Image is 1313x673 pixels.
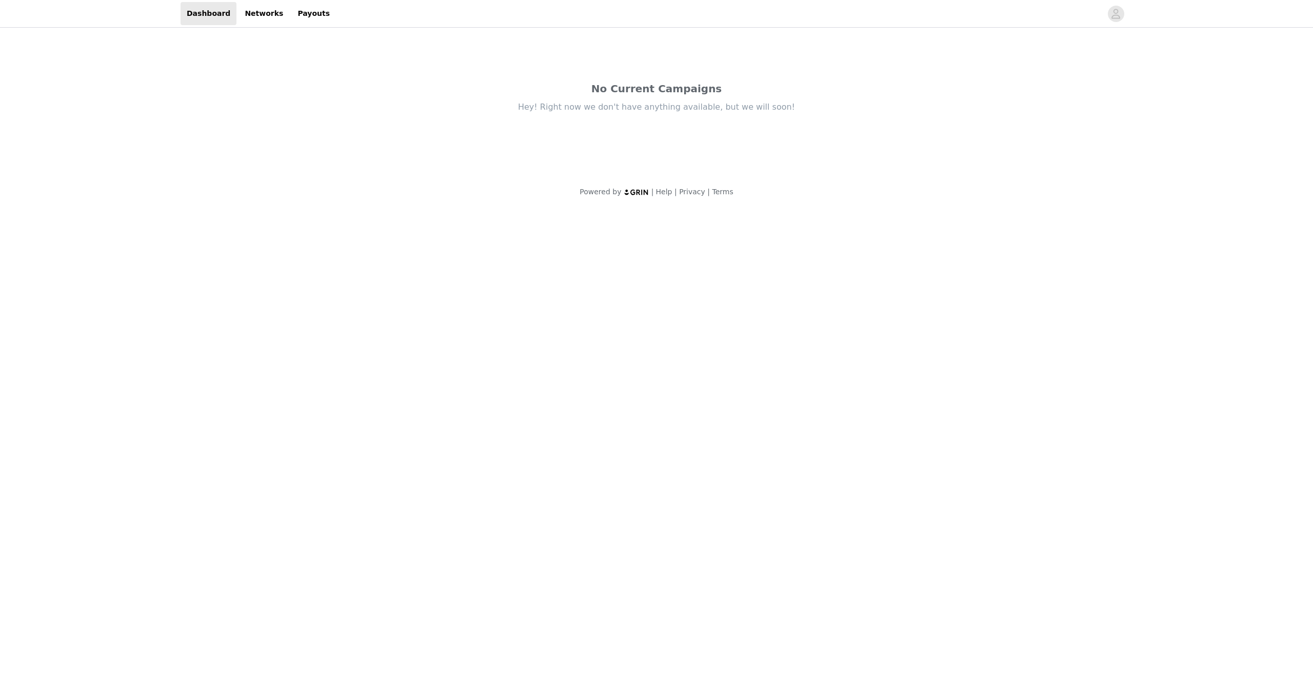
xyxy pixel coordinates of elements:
div: Hey! Right now we don't have anything available, but we will soon! [441,101,872,113]
a: Help [656,188,672,196]
span: | [674,188,677,196]
img: logo [624,189,649,195]
a: Terms [712,188,733,196]
span: | [707,188,710,196]
div: No Current Campaigns [441,81,872,96]
a: Dashboard [181,2,236,25]
span: Powered by [580,188,621,196]
a: Payouts [291,2,336,25]
a: Networks [238,2,289,25]
span: | [651,188,654,196]
div: avatar [1111,6,1121,22]
a: Privacy [679,188,705,196]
